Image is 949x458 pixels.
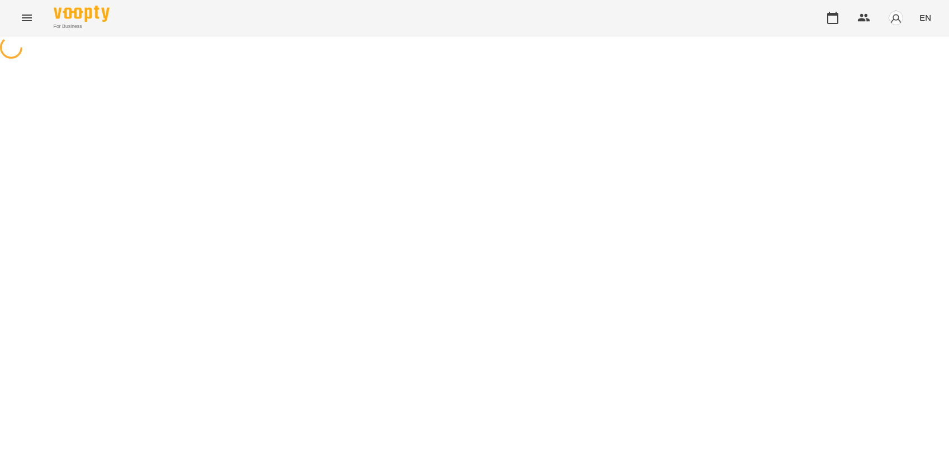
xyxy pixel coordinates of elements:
span: For Business [54,23,110,30]
button: Menu [13,4,40,31]
img: Voopty Logo [54,6,110,22]
button: EN [915,7,936,28]
span: EN [919,12,931,23]
img: avatar_s.png [888,10,904,26]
